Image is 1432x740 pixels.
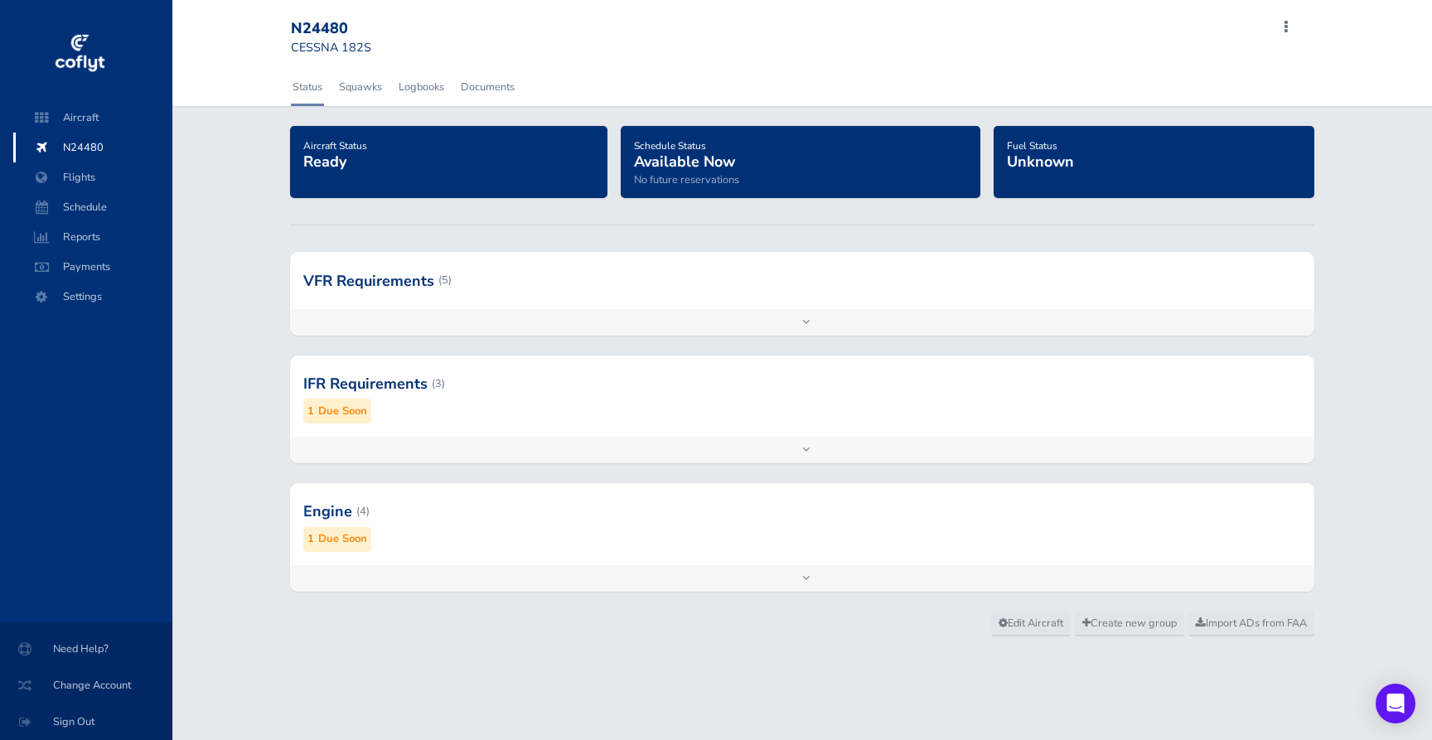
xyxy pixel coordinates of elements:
[397,69,446,105] a: Logbooks
[20,634,152,664] span: Need Help?
[634,139,706,152] span: Schedule Status
[30,192,156,222] span: Schedule
[291,39,371,56] small: CESSNA 182S
[318,403,367,420] small: Due Soon
[303,152,346,172] span: Ready
[1082,616,1177,631] span: Create new group
[1075,612,1184,636] a: Create new group
[30,103,156,133] span: Aircraft
[20,707,152,737] span: Sign Out
[1196,616,1307,631] span: Import ADs from FAA
[634,172,739,187] span: No future reservations
[634,134,735,172] a: Schedule StatusAvailable Now
[30,252,156,282] span: Payments
[20,670,152,700] span: Change Account
[303,139,367,152] span: Aircraft Status
[291,20,410,38] div: N24480
[459,69,516,105] a: Documents
[999,616,1063,631] span: Edit Aircraft
[337,69,384,105] a: Squawks
[291,69,324,105] a: Status
[318,530,367,548] small: Due Soon
[30,133,156,162] span: N24480
[30,222,156,252] span: Reports
[1376,684,1415,723] div: Open Intercom Messenger
[1007,139,1057,152] span: Fuel Status
[1188,612,1314,636] a: Import ADs from FAA
[30,162,156,192] span: Flights
[991,612,1071,636] a: Edit Aircraft
[52,29,107,79] img: coflyt logo
[1007,152,1074,172] span: Unknown
[634,152,735,172] span: Available Now
[30,282,156,312] span: Settings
